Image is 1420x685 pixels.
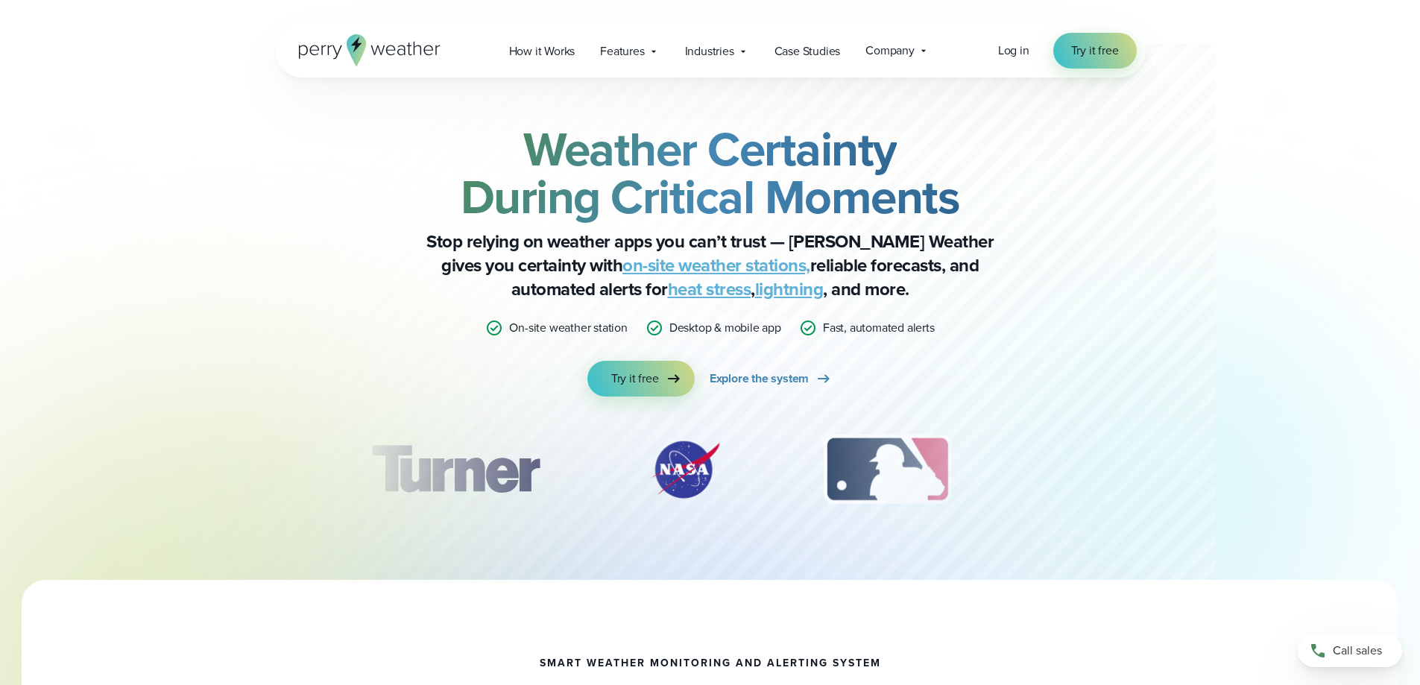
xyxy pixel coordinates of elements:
a: Try it free [1053,33,1137,69]
a: Call sales [1298,634,1402,667]
div: 2 of 12 [633,432,737,507]
span: Case Studies [774,42,841,60]
a: heat stress [668,276,751,303]
img: Turner-Construction_1.svg [349,432,561,507]
img: MLB.svg [809,432,966,507]
strong: Weather Certainty During Critical Moments [461,114,960,232]
img: PGA.svg [1038,432,1157,507]
p: Desktop & mobile app [669,319,781,337]
p: Fast, automated alerts [823,319,935,337]
div: 3 of 12 [809,432,966,507]
span: Company [865,42,915,60]
a: Log in [998,42,1029,60]
span: Try it free [1071,42,1119,60]
img: NASA.svg [633,432,737,507]
a: Explore the system [710,361,833,397]
span: Log in [998,42,1029,59]
div: slideshow [350,432,1071,514]
a: Case Studies [762,36,853,66]
span: Features [600,42,644,60]
span: Try it free [611,370,659,388]
a: Try it free [587,361,695,397]
a: lightning [755,276,824,303]
p: Stop relying on weather apps you can’t trust — [PERSON_NAME] Weather gives you certainty with rel... [412,230,1009,301]
span: Call sales [1333,642,1382,660]
span: Explore the system [710,370,809,388]
span: How it Works [509,42,575,60]
span: Industries [685,42,734,60]
h1: smart weather monitoring and alerting system [540,657,881,669]
a: How it Works [496,36,588,66]
p: On-site weather station [509,319,627,337]
div: 1 of 12 [349,432,561,507]
div: 4 of 12 [1038,432,1157,507]
a: on-site weather stations, [622,252,810,279]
